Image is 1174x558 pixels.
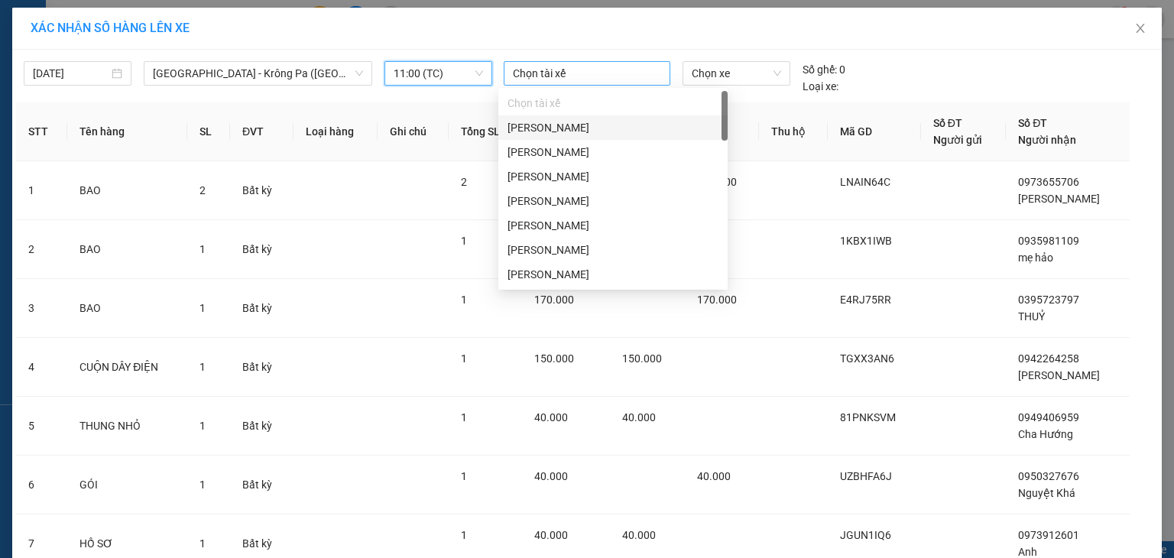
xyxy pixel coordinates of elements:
td: Bất kỳ [230,456,293,514]
span: 1 [199,537,206,550]
span: 1 [199,420,206,432]
span: 40.000 [534,470,568,482]
div: [PERSON_NAME] [508,119,718,136]
div: Nguyễn Công Dũng [498,164,728,189]
span: 1 [199,479,206,491]
th: Mã GD [828,102,921,161]
span: THUỶ [1018,310,1045,323]
span: 1 [199,361,206,373]
span: LNAIN64C [840,176,890,188]
th: STT [16,102,67,161]
span: 1 [461,235,467,247]
div: Nguyễn Thanh Sơn [498,115,728,140]
span: E4RJ75RR [840,294,891,306]
th: Tên hàng [67,102,187,161]
div: [PERSON_NAME] [508,217,718,234]
div: [PERSON_NAME] [508,144,718,161]
td: Bất kỳ [230,279,293,338]
td: Bất kỳ [230,338,293,397]
td: THUNG NHỎ [67,397,187,456]
span: 1 [461,529,467,541]
span: 40.000 [534,529,568,541]
td: 3 [16,279,67,338]
td: BAO [67,161,187,220]
div: Lê Phạm Anh Tuấn [498,140,728,164]
span: [PERSON_NAME] [1018,369,1100,381]
span: 150.000 [622,352,662,365]
span: 1 [461,294,467,306]
span: 1 [199,243,206,255]
span: 1KBX1IWB [840,235,892,247]
span: 150.000 [534,352,574,365]
span: 1 [461,411,467,423]
span: 2 [461,176,467,188]
span: 0949406959 [1018,411,1079,423]
span: close [1134,22,1146,34]
td: 1 [16,161,67,220]
td: 6 [16,456,67,514]
span: 0950327676 [1018,470,1079,482]
span: 170.000 [697,294,737,306]
span: 40.000 [622,411,656,423]
span: TGXX3AN6 [840,352,894,365]
span: 0973912601 [1018,529,1079,541]
span: 1 [461,470,467,482]
td: BAO [67,220,187,279]
th: Tổng SL [449,102,522,161]
div: Chọn tài xế [498,91,728,115]
td: 2 [16,220,67,279]
span: 11:00 (TC) [394,62,483,85]
span: 0395723797 [1018,294,1079,306]
div: Trương Ngọc Linh [498,213,728,238]
span: Sài Gòn - Krông Pa (Uar) [153,62,363,85]
div: [PERSON_NAME] [508,168,718,185]
span: Người gửi [933,134,982,146]
td: CUỘN DÂY ĐIỆN [67,338,187,397]
span: Cha Hướng [1018,428,1073,440]
button: Close [1119,8,1162,50]
td: Bất kỳ [230,161,293,220]
div: Chọn tài xế [508,95,718,112]
span: Số ĐT [933,117,962,129]
th: Thu hộ [759,102,827,161]
span: Loại xe: [803,78,838,95]
span: 40.000 [697,470,731,482]
td: Bất kỳ [230,220,293,279]
span: XÁC NHẬN SỐ HÀNG LÊN XE [31,21,190,35]
span: Nguyệt Khá [1018,487,1075,499]
span: mẹ hảo [1018,251,1053,264]
span: 0935981109 [1018,235,1079,247]
span: UZBHFA6J [840,470,892,482]
div: [PERSON_NAME] [508,242,718,258]
span: Số ghế: [803,61,837,78]
input: 15/10/2025 [33,65,109,82]
th: SL [187,102,230,161]
span: Người nhận [1018,134,1076,146]
span: 40.000 [622,529,656,541]
span: 1 [461,352,467,365]
th: ĐVT [230,102,293,161]
span: 0942264258 [1018,352,1079,365]
span: down [355,69,364,78]
span: JGUN1IQ6 [840,529,891,541]
span: [PERSON_NAME] [1018,193,1100,205]
span: 0973655706 [1018,176,1079,188]
div: Võ Thanh Lâm [498,238,728,262]
span: 40.000 [534,411,568,423]
div: Lê Văn Hợp [498,262,728,287]
td: BAO [67,279,187,338]
span: Chọn xe [692,62,780,85]
div: Nguyễn Tăng Long [498,189,728,213]
td: GÓI [67,456,187,514]
span: Số ĐT [1018,117,1047,129]
th: Loại hàng [293,102,378,161]
div: [PERSON_NAME] [508,266,718,283]
th: Ghi chú [378,102,449,161]
span: 2 [199,184,206,196]
td: 4 [16,338,67,397]
div: [PERSON_NAME] [508,193,718,209]
div: 0 [803,61,845,78]
td: Bất kỳ [230,397,293,456]
span: 1 [199,302,206,314]
td: 5 [16,397,67,456]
